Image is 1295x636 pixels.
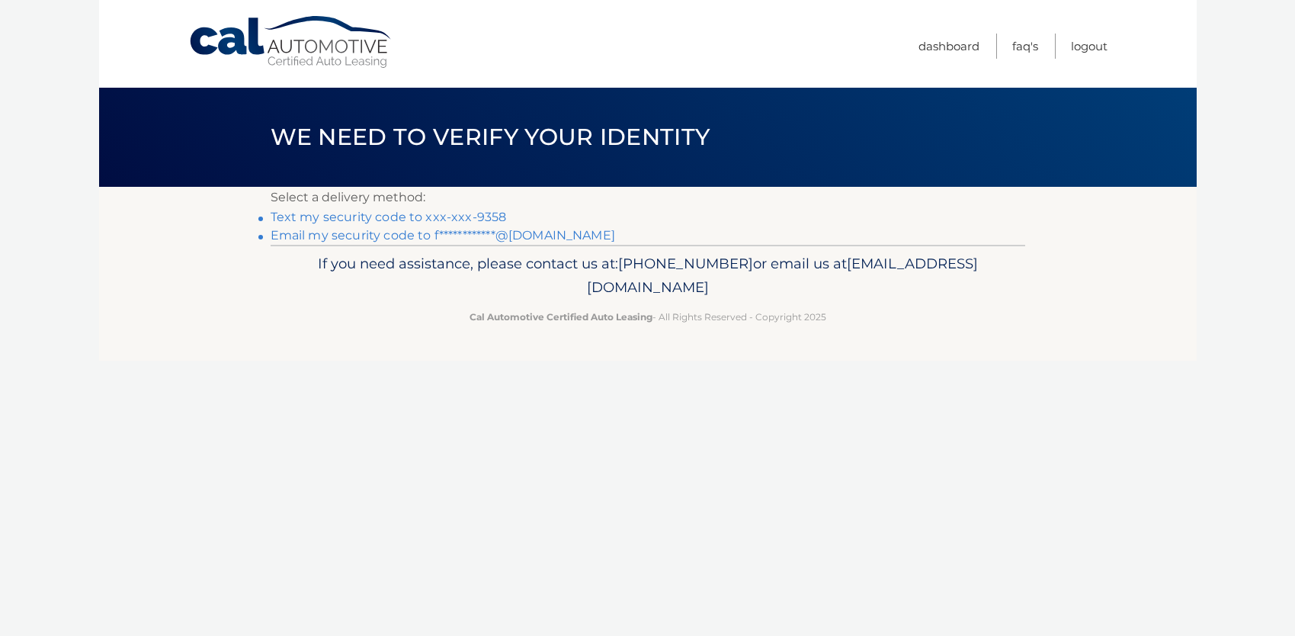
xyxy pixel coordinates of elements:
[1071,34,1107,59] a: Logout
[188,15,394,69] a: Cal Automotive
[918,34,979,59] a: Dashboard
[470,311,652,323] strong: Cal Automotive Certified Auto Leasing
[618,255,753,272] span: [PHONE_NUMBER]
[280,309,1015,325] p: - All Rights Reserved - Copyright 2025
[280,252,1015,300] p: If you need assistance, please contact us at: or email us at
[271,210,507,224] a: Text my security code to xxx-xxx-9358
[1012,34,1038,59] a: FAQ's
[271,187,1025,208] p: Select a delivery method:
[271,123,710,151] span: We need to verify your identity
